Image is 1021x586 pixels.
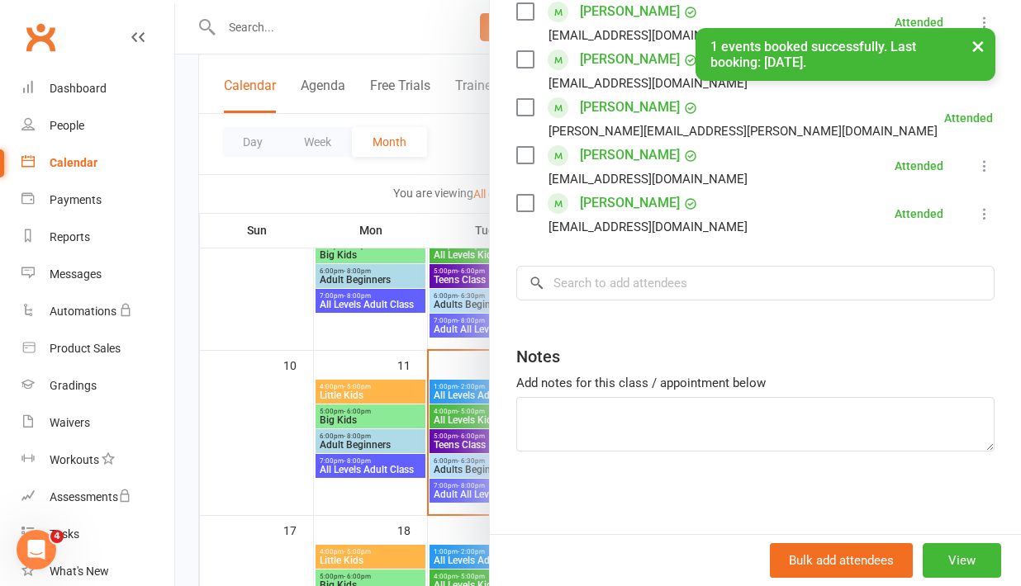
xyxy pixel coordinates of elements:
[548,25,748,46] div: [EMAIL_ADDRESS][DOMAIN_NAME]
[50,230,90,243] div: Reports
[580,190,680,216] a: [PERSON_NAME]
[21,442,174,479] a: Workouts
[17,530,56,569] iframe: Intercom live chat
[50,453,99,466] div: Workouts
[580,94,680,121] a: [PERSON_NAME]
[50,527,79,541] div: Tasks
[895,160,943,172] div: Attended
[895,208,943,220] div: Attended
[50,156,97,169] div: Calendar
[50,416,90,429] div: Waivers
[50,342,121,355] div: Product Sales
[50,267,102,281] div: Messages
[548,121,938,142] div: [PERSON_NAME][EMAIL_ADDRESS][PERSON_NAME][DOMAIN_NAME]
[50,119,84,132] div: People
[50,530,64,543] span: 4
[50,82,107,95] div: Dashboard
[923,543,1001,578] button: View
[21,219,174,256] a: Reports
[21,107,174,144] a: People
[516,373,995,393] div: Add notes for this class / appointment below
[963,28,993,64] button: ×
[516,345,560,368] div: Notes
[516,266,995,300] input: Search to add attendees
[21,70,174,107] a: Dashboard
[21,367,174,404] a: Gradings
[50,490,131,503] div: Assessments
[944,112,993,124] div: Attended
[50,193,102,206] div: Payments
[50,379,97,392] div: Gradings
[21,404,174,442] a: Waivers
[21,479,174,516] a: Assessments
[50,305,116,318] div: Automations
[770,543,913,578] button: Bulk add attendees
[548,216,748,238] div: [EMAIL_ADDRESS][DOMAIN_NAME]
[20,17,61,58] a: Clubworx
[21,293,174,330] a: Automations
[696,28,995,81] div: 1 events booked successfully. Last booking: [DATE].
[21,256,174,293] a: Messages
[50,565,109,578] div: What's New
[895,17,943,28] div: Attended
[21,182,174,219] a: Payments
[548,168,748,190] div: [EMAIL_ADDRESS][DOMAIN_NAME]
[580,142,680,168] a: [PERSON_NAME]
[21,144,174,182] a: Calendar
[21,330,174,367] a: Product Sales
[21,516,174,553] a: Tasks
